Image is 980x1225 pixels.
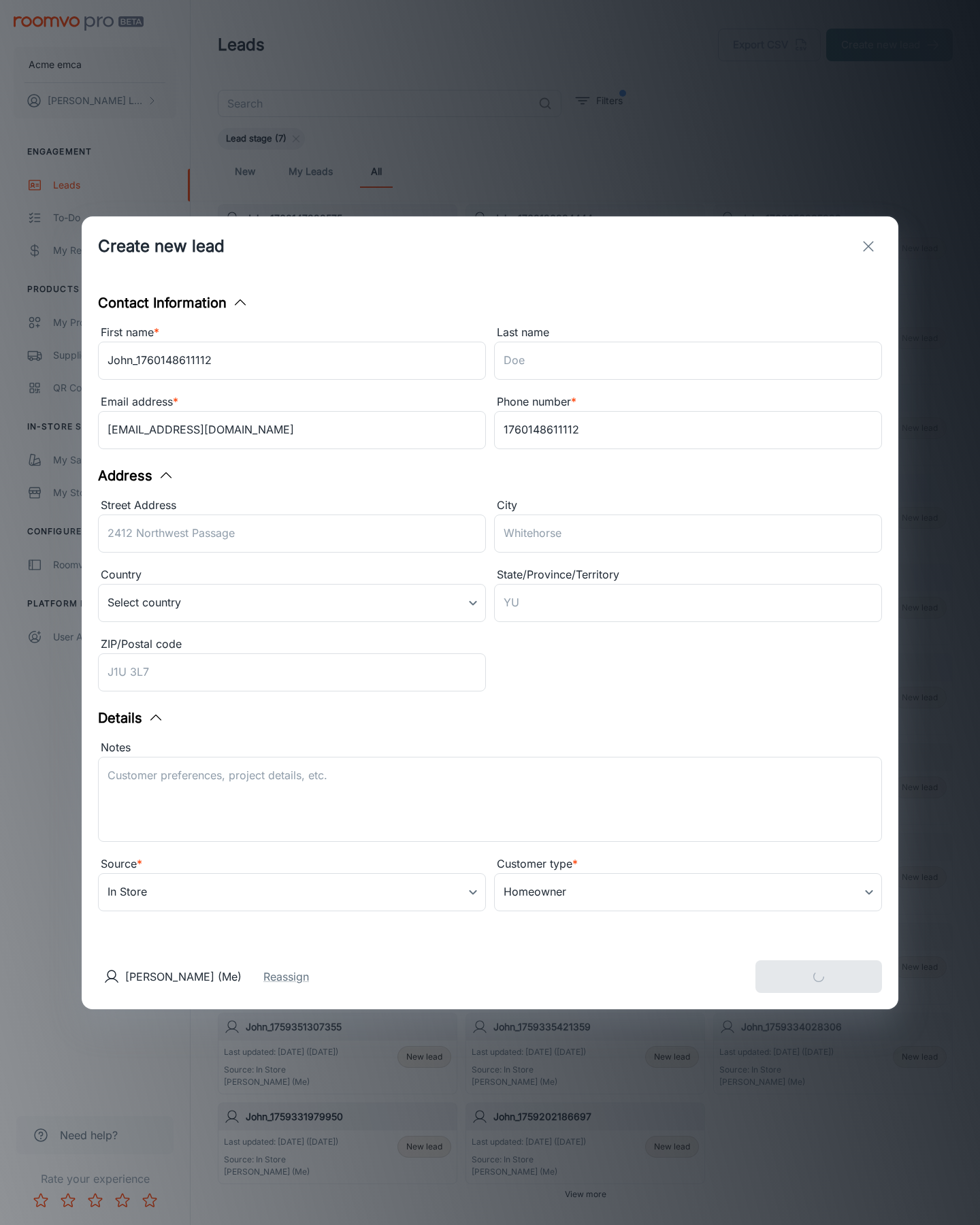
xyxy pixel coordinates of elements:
[98,855,486,873] div: Source
[98,497,486,514] div: Street Address
[98,293,248,313] button: Contact Information
[494,873,882,911] div: Homeowner
[98,342,486,380] input: John
[855,233,882,260] button: exit
[98,566,486,584] div: Country
[494,566,882,584] div: State/Province/Territory
[98,739,882,757] div: Notes
[98,636,486,653] div: ZIP/Postal code
[98,234,225,259] h1: Create new lead
[98,393,486,411] div: Email address
[494,342,882,380] input: Doe
[263,968,309,985] button: Reassign
[494,855,882,873] div: Customer type
[98,873,486,911] div: In Store
[98,514,486,553] input: 2412 Northwest Passage
[98,708,164,728] button: Details
[494,497,882,514] div: City
[494,411,882,449] input: +1 439-123-4567
[494,584,882,622] input: YU
[125,968,242,985] p: [PERSON_NAME] (Me)
[98,465,174,486] button: Address
[494,514,882,553] input: Whitehorse
[494,324,882,342] div: Last name
[98,584,486,622] div: Select country
[98,411,486,449] input: myname@example.com
[494,393,882,411] div: Phone number
[98,324,486,342] div: First name
[98,653,486,691] input: J1U 3L7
